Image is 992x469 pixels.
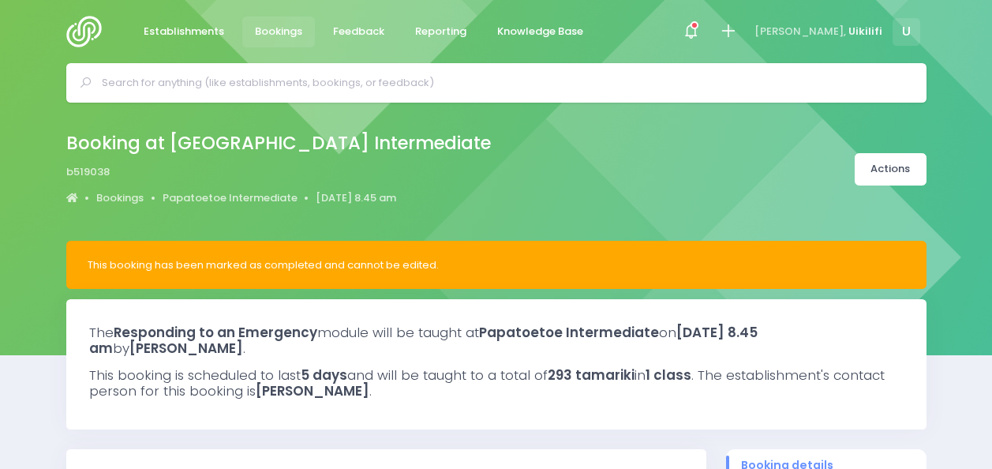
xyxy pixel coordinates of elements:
strong: 293 tamariki [548,366,635,385]
span: Feedback [333,24,384,39]
a: Knowledge Base [485,17,597,47]
span: [PERSON_NAME], [754,24,846,39]
span: Bookings [255,24,302,39]
a: Papatoetoe Intermediate [163,190,298,206]
div: This booking has been marked as completed and cannot be edited. [88,257,905,273]
a: Reporting [402,17,480,47]
a: Feedback [320,17,398,47]
a: Bookings [96,190,144,206]
span: Reporting [415,24,466,39]
h2: Booking at [GEOGRAPHIC_DATA] Intermediate [66,133,491,154]
strong: [PERSON_NAME] [256,381,369,400]
span: Uikilifi [848,24,882,39]
a: [DATE] 8.45 am [316,190,396,206]
span: b519038 [66,164,110,180]
span: Establishments [144,24,224,39]
img: Logo [66,16,111,47]
strong: [DATE] 8.45 am [89,323,758,358]
span: U [893,18,920,46]
strong: 5 days [301,366,347,385]
span: Knowledge Base [497,24,583,39]
strong: Responding to an Emergency [114,323,317,342]
a: Actions [855,153,926,186]
input: Search for anything (like establishments, bookings, or feedback) [102,71,904,95]
a: Bookings [242,17,316,47]
h3: This booking is scheduled to last and will be taught to a total of in . The establishment's conta... [89,367,904,400]
a: Establishments [131,17,238,47]
strong: [PERSON_NAME] [129,339,243,358]
h3: The module will be taught at on by . [89,325,904,357]
strong: Papatoetoe Intermediate [479,323,659,342]
strong: 1 class [646,366,691,385]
